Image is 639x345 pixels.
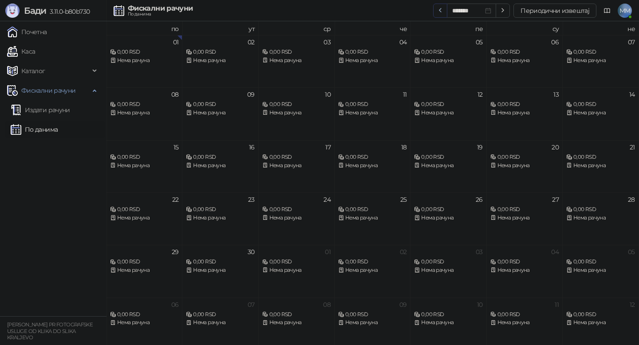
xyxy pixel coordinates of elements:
[7,43,35,60] a: Каса
[325,249,331,255] div: 01
[400,249,407,255] div: 02
[262,100,331,109] div: 0,00 RSD
[490,310,559,319] div: 0,00 RSD
[186,153,254,161] div: 0,00 RSD
[401,144,407,150] div: 18
[259,21,335,35] th: ср
[414,258,482,266] div: 0,00 RSD
[186,161,254,170] div: Нема рачуна
[629,91,635,98] div: 14
[262,205,331,214] div: 0,00 RSD
[566,258,635,266] div: 0,00 RSD
[128,12,193,16] div: По данима
[325,144,331,150] div: 17
[106,245,182,297] td: 2025-09-29
[338,56,406,65] div: Нема рачуна
[490,56,559,65] div: Нема рачуна
[490,100,559,109] div: 0,00 RSD
[323,39,331,45] div: 03
[182,87,258,140] td: 2025-09-09
[490,161,559,170] div: Нема рачуна
[174,144,179,150] div: 15
[338,100,406,109] div: 0,00 RSD
[338,258,406,266] div: 0,00 RSD
[563,245,639,297] td: 2025-10-05
[182,140,258,192] td: 2025-09-16
[477,144,483,150] div: 19
[182,245,258,297] td: 2025-09-30
[490,258,559,266] div: 0,00 RSD
[11,121,58,138] a: По данима
[566,318,635,327] div: Нема рачуна
[247,91,255,98] div: 09
[555,302,559,308] div: 11
[551,249,559,255] div: 04
[7,321,93,341] small: [PERSON_NAME] PR FOTOGRAFSKE USLUGE OD KLIKA DO SLIKA KRALJEVO
[110,109,178,117] div: Нема рачуна
[414,153,482,161] div: 0,00 RSD
[487,245,563,297] td: 2025-10-04
[563,21,639,35] th: не
[249,144,255,150] div: 16
[566,214,635,222] div: Нема рачуна
[476,196,483,203] div: 26
[46,8,90,16] span: 3.11.0-b80b730
[110,100,178,109] div: 0,00 RSD
[186,214,254,222] div: Нема рачуна
[106,192,182,245] td: 2025-09-22
[338,318,406,327] div: Нема рачуна
[400,196,407,203] div: 25
[566,205,635,214] div: 0,00 RSD
[21,62,45,80] span: Каталог
[110,161,178,170] div: Нема рачуна
[513,4,596,18] button: Периодични извештај
[566,48,635,56] div: 0,00 RSD
[487,140,563,192] td: 2025-09-20
[182,35,258,87] td: 2025-09-02
[563,192,639,245] td: 2025-09-28
[182,21,258,35] th: ут
[172,196,179,203] div: 22
[414,109,482,117] div: Нема рачуна
[490,153,559,161] div: 0,00 RSD
[259,87,335,140] td: 2025-09-10
[259,245,335,297] td: 2025-10-01
[186,56,254,65] div: Нема рачуна
[566,161,635,170] div: Нема рачуна
[186,318,254,327] div: Нема рачуна
[487,35,563,87] td: 2025-09-06
[628,196,635,203] div: 28
[259,140,335,192] td: 2025-09-17
[335,245,410,297] td: 2025-10-02
[335,21,410,35] th: че
[110,214,178,222] div: Нема рачуна
[566,56,635,65] div: Нема рачуна
[248,39,255,45] div: 02
[553,91,559,98] div: 13
[414,214,482,222] div: Нема рачуна
[186,266,254,274] div: Нема рачуна
[414,205,482,214] div: 0,00 RSD
[186,258,254,266] div: 0,00 RSD
[490,48,559,56] div: 0,00 RSD
[110,205,178,214] div: 0,00 RSD
[248,196,255,203] div: 23
[552,196,559,203] div: 27
[186,100,254,109] div: 0,00 RSD
[262,318,331,327] div: Нема рачуна
[566,109,635,117] div: Нема рачуна
[477,302,483,308] div: 10
[338,48,406,56] div: 0,00 RSD
[399,302,407,308] div: 09
[186,109,254,117] div: Нема рачуна
[262,214,331,222] div: Нема рачуна
[110,266,178,274] div: Нема рачуна
[248,249,255,255] div: 30
[490,109,559,117] div: Нема рачуна
[628,39,635,45] div: 07
[410,35,486,87] td: 2025-09-05
[476,249,483,255] div: 03
[173,39,179,45] div: 01
[487,87,563,140] td: 2025-09-13
[182,192,258,245] td: 2025-09-23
